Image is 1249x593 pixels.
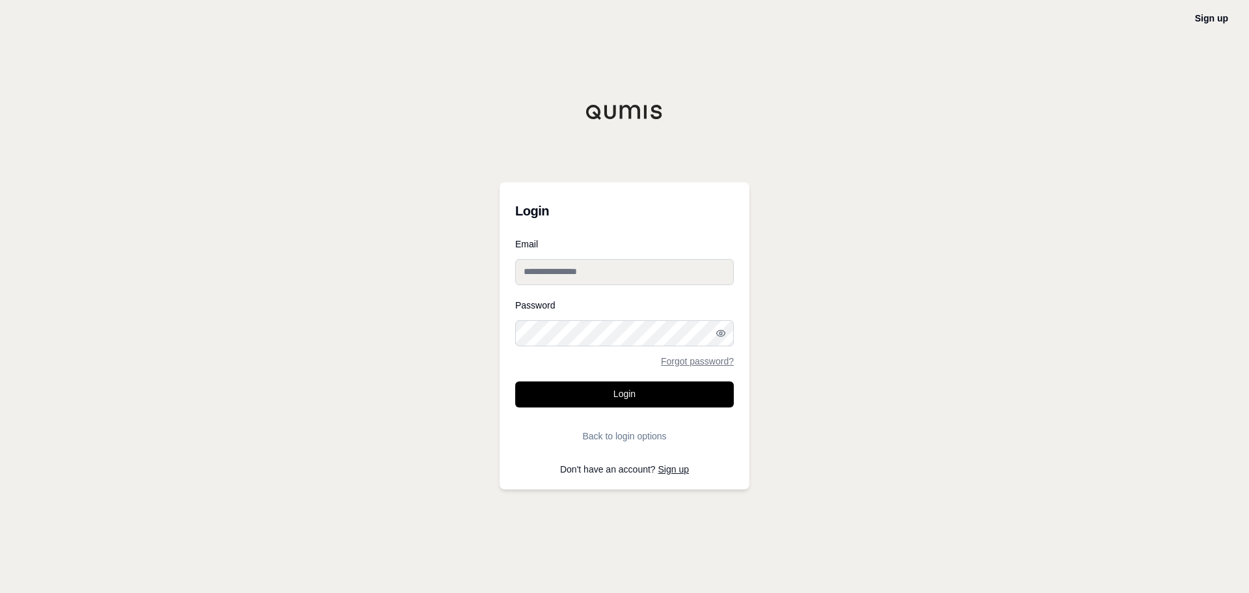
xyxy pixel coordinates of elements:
[1195,13,1228,23] a: Sign up
[515,423,734,449] button: Back to login options
[515,465,734,474] p: Don't have an account?
[515,240,734,249] label: Email
[515,198,734,224] h3: Login
[515,381,734,407] button: Login
[658,464,689,475] a: Sign up
[661,357,734,366] a: Forgot password?
[515,301,734,310] label: Password
[585,104,664,120] img: Qumis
